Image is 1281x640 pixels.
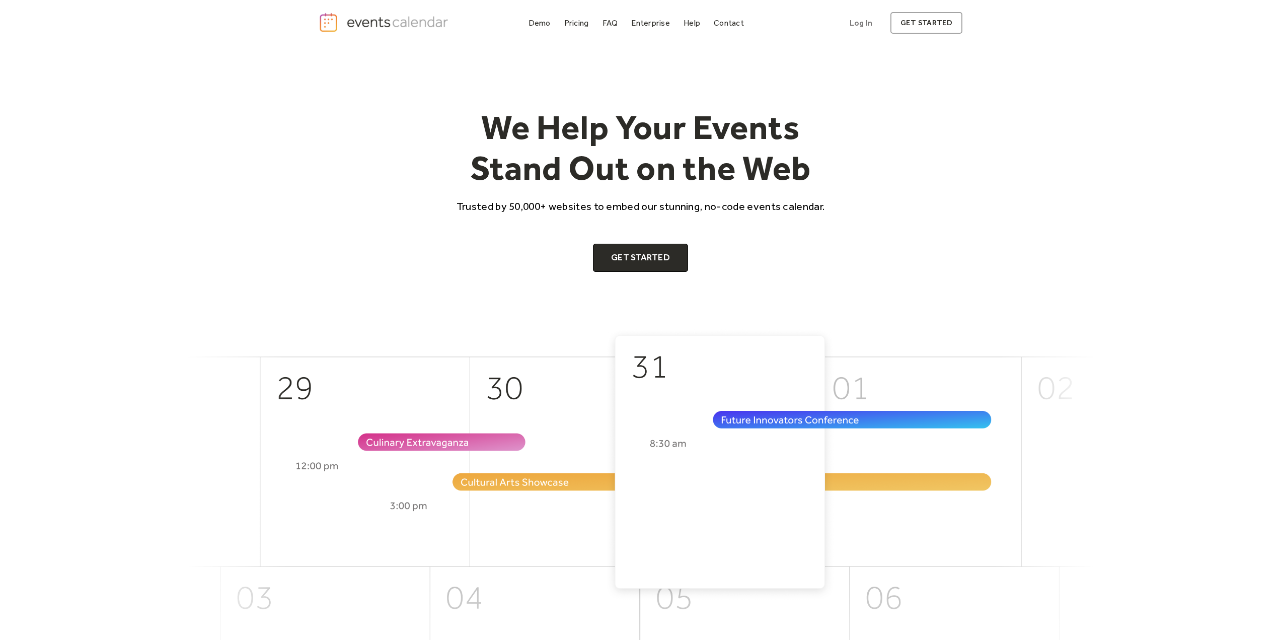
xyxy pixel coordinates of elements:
[593,244,688,272] a: Get Started
[524,16,555,30] a: Demo
[890,12,962,34] a: get started
[602,20,618,26] div: FAQ
[684,20,700,26] div: Help
[710,16,748,30] a: Contact
[564,20,589,26] div: Pricing
[631,20,669,26] div: Enterprise
[447,199,834,214] p: Trusted by 50,000+ websites to embed our stunning, no-code events calendar.
[319,12,451,33] a: home
[560,16,593,30] a: Pricing
[840,12,882,34] a: Log In
[598,16,622,30] a: FAQ
[680,16,704,30] a: Help
[529,20,551,26] div: Demo
[627,16,673,30] a: Enterprise
[714,20,744,26] div: Contact
[447,107,834,189] h1: We Help Your Events Stand Out on the Web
